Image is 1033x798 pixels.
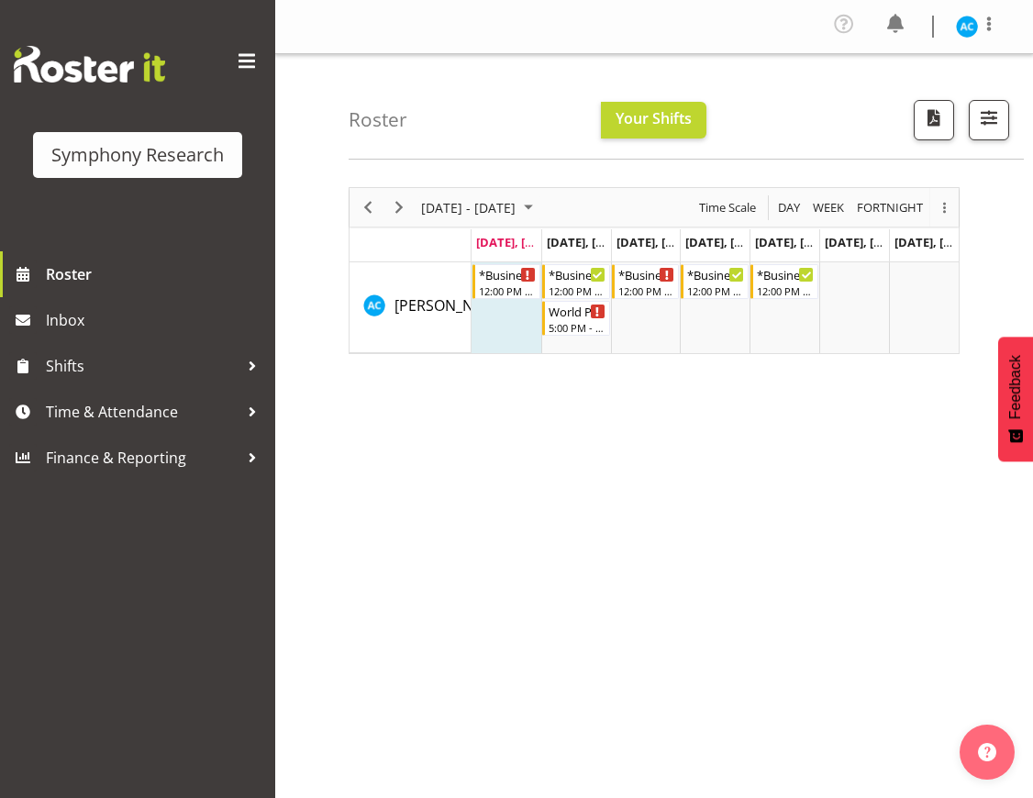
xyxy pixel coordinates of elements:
div: 12:00 PM - 4:00 PM [757,283,814,298]
h4: Roster [349,109,407,130]
button: Feedback - Show survey [998,337,1033,461]
button: Your Shifts [601,102,706,139]
a: [PERSON_NAME] [394,294,508,316]
span: Finance & Reporting [46,444,239,471]
div: Abbey Craib"s event - *Business 12~4:00pm (mixed shift start times) Begin From Wednesday, Septemb... [612,264,680,299]
img: help-xxl-2.png [978,743,996,761]
span: [DATE], [DATE] [825,234,908,250]
div: 12:00 PM - 4:00 PM [687,283,744,298]
span: [DATE], [DATE] [685,234,769,250]
button: Next [387,196,412,219]
td: Abbey Craib resource [350,262,472,353]
button: Previous [356,196,381,219]
span: [DATE], [DATE] [616,234,700,250]
div: Previous [352,188,383,227]
div: Timeline Week of September 8, 2025 [349,187,960,354]
table: Timeline Week of September 8, 2025 [472,262,959,353]
span: Your Shifts [616,108,692,128]
div: *Business 12~4:00pm (mixed shift start times) [618,265,675,283]
img: abbey-craib10174.jpg [956,16,978,38]
div: 12:00 PM - 4:00 PM [549,283,605,298]
div: World Poll NZ Weekdays [549,302,605,320]
button: Timeline Day [775,196,804,219]
div: *Business 12~4:00pm (mixed shift start times) [549,265,605,283]
span: Feedback [1007,355,1024,419]
button: Fortnight [854,196,927,219]
div: Abbey Craib"s event - *Business 12~4:00pm (mixed shift start times) Begin From Thursday, Septembe... [681,264,749,299]
div: Symphony Research [51,141,224,169]
span: Week [811,196,846,219]
div: Next [383,188,415,227]
button: September 08 - 14, 2025 [418,196,541,219]
span: Shifts [46,352,239,380]
button: Time Scale [696,196,760,219]
img: Rosterit website logo [14,46,165,83]
span: [DATE], [DATE] [755,234,839,250]
span: [DATE], [DATE] [547,234,630,250]
div: 12:00 PM - 4:00 PM [479,283,536,298]
span: Fortnight [855,196,925,219]
div: 5:00 PM - 9:00 PM [549,320,605,335]
div: Abbey Craib"s event - World Poll NZ Weekdays Begin From Tuesday, September 9, 2025 at 5:00:00 PM ... [542,301,610,336]
span: Inbox [46,306,266,334]
span: Roster [46,260,266,288]
div: Abbey Craib"s event - *Business 12~4:00pm (mixed shift start times) Begin From Tuesday, September... [542,264,610,299]
div: *Business 12~4:00pm (mixed shift start times) [479,265,536,283]
span: [DATE], [DATE] [476,234,560,250]
div: *Business 12~4:00pm (mixed shift start times) [687,265,744,283]
button: Download a PDF of the roster according to the set date range. [914,100,954,140]
span: [DATE] - [DATE] [419,196,517,219]
span: Time & Attendance [46,398,239,426]
span: Day [776,196,802,219]
div: Abbey Craib"s event - *Business 12~4:00pm (mixed shift start times) Begin From Monday, September ... [472,264,540,299]
button: Timeline Week [810,196,848,219]
div: 12:00 PM - 4:00 PM [618,283,675,298]
button: Filter Shifts [969,100,1009,140]
div: *Business 12~4:00pm (mixed shift start times) [757,265,814,283]
div: overflow [929,188,959,227]
span: [PERSON_NAME] [394,295,508,316]
span: Time Scale [697,196,758,219]
div: Abbey Craib"s event - *Business 12~4:00pm (mixed shift start times) Begin From Friday, September ... [750,264,818,299]
span: [DATE], [DATE] [894,234,978,250]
